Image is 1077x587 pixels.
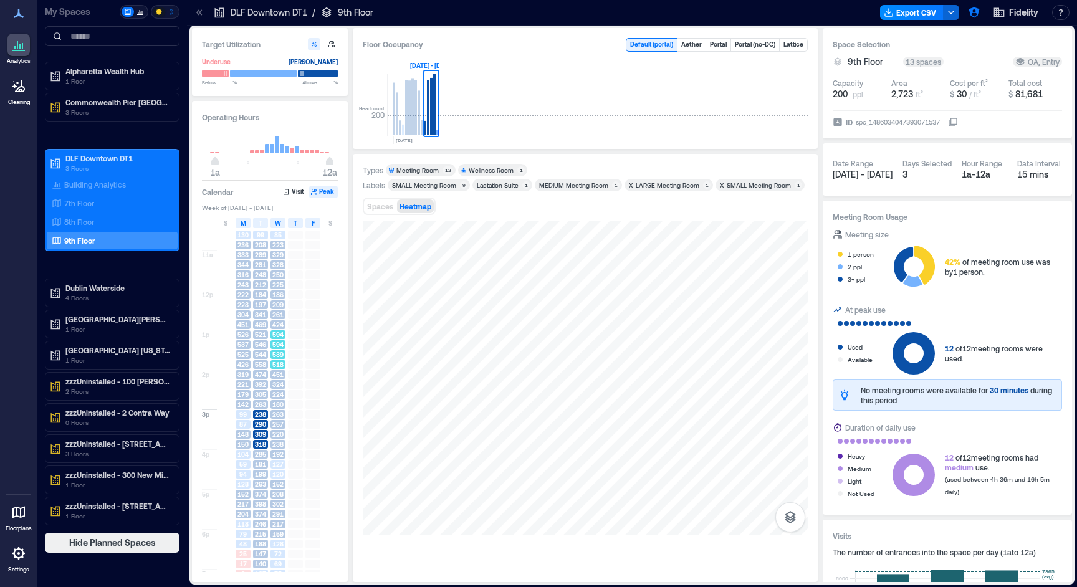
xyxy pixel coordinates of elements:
[367,202,393,211] span: Spaces
[65,163,170,173] p: 3 Floors
[916,90,923,98] span: ft²
[237,360,249,369] span: 426
[703,181,711,189] div: 1
[237,251,249,259] span: 333
[363,38,616,52] div: Floor Occupancy
[255,340,266,349] span: 546
[400,202,431,211] span: Heatmap
[69,537,156,549] span: Hide Planned Spaces
[64,217,94,227] p: 8th Floor
[848,55,883,68] span: 9th Floor
[848,487,874,500] div: Not Used
[255,330,266,339] span: 521
[833,530,1062,542] h3: Visits
[8,98,30,106] p: Cleaning
[1017,158,1061,168] div: Data Interval
[237,241,249,249] span: 236
[255,460,266,469] span: 181
[237,430,249,439] span: 148
[469,166,514,174] div: Wellness Room
[272,370,284,379] span: 451
[237,380,249,389] span: 221
[255,380,266,389] span: 392
[272,350,284,359] span: 539
[848,273,865,285] div: 3+ ppl
[626,39,677,51] button: Default (portal)
[255,540,266,548] span: 188
[65,449,170,459] p: 3 Floors
[322,167,337,178] span: 12a
[237,270,249,279] span: 316
[239,540,247,548] span: 48
[3,30,34,69] a: Analytics
[237,320,249,329] span: 451
[289,55,338,68] div: [PERSON_NAME]
[1017,168,1063,181] div: 15 mins
[202,490,209,499] span: 5p
[255,490,266,499] span: 374
[255,251,266,259] span: 289
[255,480,266,489] span: 263
[272,500,284,508] span: 302
[272,400,284,409] span: 180
[65,153,170,163] p: DLF Downtown DT1
[6,525,32,532] p: Floorplans
[7,57,31,65] p: Analytics
[255,241,266,249] span: 208
[272,310,284,319] span: 261
[237,480,249,489] span: 128
[833,38,1062,50] h3: Space Selection
[848,353,873,366] div: Available
[239,410,247,419] span: 99
[255,420,266,429] span: 290
[65,97,170,107] p: Commonwealth Pier [GEOGRAPHIC_DATA]
[312,218,315,228] span: F
[202,370,209,379] span: 2p
[1008,78,1042,88] div: Total cost
[272,280,284,289] span: 225
[239,460,247,469] span: 59
[845,421,916,434] div: Duration of daily use
[64,198,94,208] p: 7th Floor
[629,181,699,189] div: X-LARGE Meeting Room
[237,231,249,239] span: 130
[845,228,889,241] div: Meeting size
[853,89,863,99] span: ppl
[945,475,1050,495] span: (used between 4h 36m and 16h 5m daily)
[237,500,249,508] span: 217
[231,6,307,19] p: DLF Downtown DT1
[522,181,530,189] div: 1
[272,300,284,309] span: 209
[237,280,249,289] span: 248
[848,260,862,273] div: 2 ppl
[202,330,209,339] span: 1p
[396,137,413,143] text: [DATE]
[272,380,284,389] span: 324
[255,350,266,359] span: 544
[272,241,284,249] span: 223
[272,440,284,449] span: 238
[65,66,170,76] p: Alpharetta Wealth Hub
[237,510,249,518] span: 204
[237,490,249,499] span: 152
[846,116,853,128] span: ID
[239,470,247,479] span: 94
[255,570,266,578] span: 137
[255,390,266,399] span: 305
[272,470,284,479] span: 120
[272,320,284,329] span: 424
[833,78,863,88] div: Capacity
[272,390,284,399] span: 224
[202,570,209,578] span: 7p
[836,575,848,581] tspan: 6000
[239,420,247,429] span: 87
[202,55,231,68] div: Underuse
[255,320,266,329] span: 469
[2,497,36,536] a: Floorplans
[272,251,284,259] span: 329
[989,2,1042,22] button: Fidelity
[202,111,338,123] h3: Operating Hours
[833,169,893,179] span: [DATE] - [DATE]
[902,168,952,181] div: 3
[903,57,944,67] div: 13 spaces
